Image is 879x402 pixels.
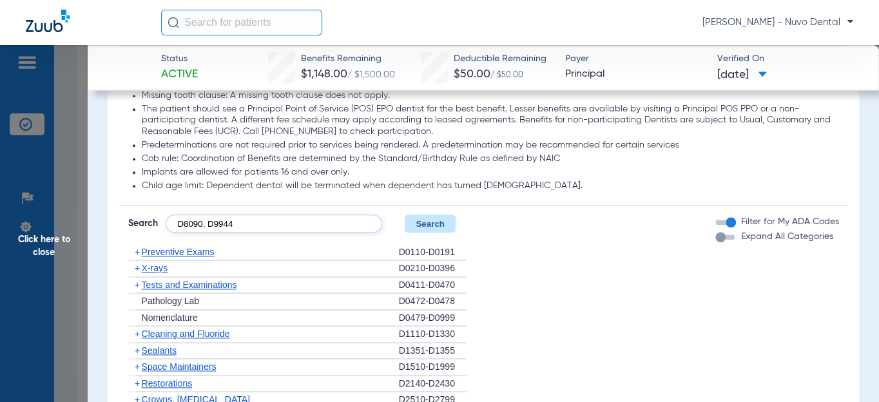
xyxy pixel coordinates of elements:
span: Principal [565,66,706,82]
input: Search by ADA code or keyword… [166,215,382,233]
span: $1,148.00 [301,68,347,80]
li: Cob rule: Coordination of Benefits are determined by the Standard/Birthday Rule as defined by NAIC [142,153,839,165]
div: D0210-D0396 [399,260,467,277]
div: D1110-D1330 [399,326,467,343]
span: + [135,345,140,356]
div: D0411-D0470 [399,277,467,294]
li: The patient should see a Principal Point of Service (POS) EPO dentist for the best benefit. Lesse... [142,104,839,138]
span: Cleaning and Fluoride [142,329,230,339]
span: Sealants [142,345,177,356]
span: + [135,280,140,290]
span: + [135,378,140,388]
span: Expand All Categories [741,232,833,241]
iframe: Chat Widget [815,340,879,402]
div: D0472-D0478 [399,293,467,310]
span: Payer [565,52,706,66]
li: Predeterminations are not required prior to services being rendered. A predetermination may be re... [142,140,839,151]
span: Tests and Examinations [142,280,237,290]
span: Restorations [142,378,193,388]
li: Implants are allowed for patients 16 and over only. [142,167,839,178]
span: Verified On [717,52,858,66]
span: Deductible Remaining [454,52,546,66]
span: [DATE] [717,67,767,83]
img: Zuub Logo [26,10,70,32]
span: Search [128,217,158,230]
span: + [135,361,140,372]
span: + [135,329,140,339]
span: Status [161,52,198,66]
div: D1510-D1999 [399,359,467,376]
span: / $1,500.00 [347,70,395,79]
span: + [135,247,140,257]
div: D1351-D1355 [399,343,467,359]
span: / $50.00 [490,72,523,79]
div: D0110-D0191 [399,244,467,261]
button: Search [405,215,456,233]
span: + [135,263,140,273]
span: [PERSON_NAME] - Nuvo Dental [702,16,853,29]
span: Preventive Exams [142,247,215,257]
span: $50.00 [454,68,490,80]
span: X-rays [142,263,168,273]
span: Pathology Lab [142,296,200,306]
input: Search for patients [161,10,322,35]
label: Filter for My ADA Codes [739,215,839,229]
span: Active [161,66,198,82]
span: Nomenclature [142,312,198,323]
li: Missing tooth clause: A missing tooth clause does not apply. [142,90,839,102]
img: Search Icon [168,17,179,28]
span: Space Maintainers [142,361,217,372]
div: D2140-D2430 [399,376,467,392]
li: Child age limit: Dependent dental will be terminated when dependent has turned [DEMOGRAPHIC_DATA]. [142,180,839,192]
span: Benefits Remaining [301,52,395,66]
div: D0479-D0999 [399,310,467,327]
